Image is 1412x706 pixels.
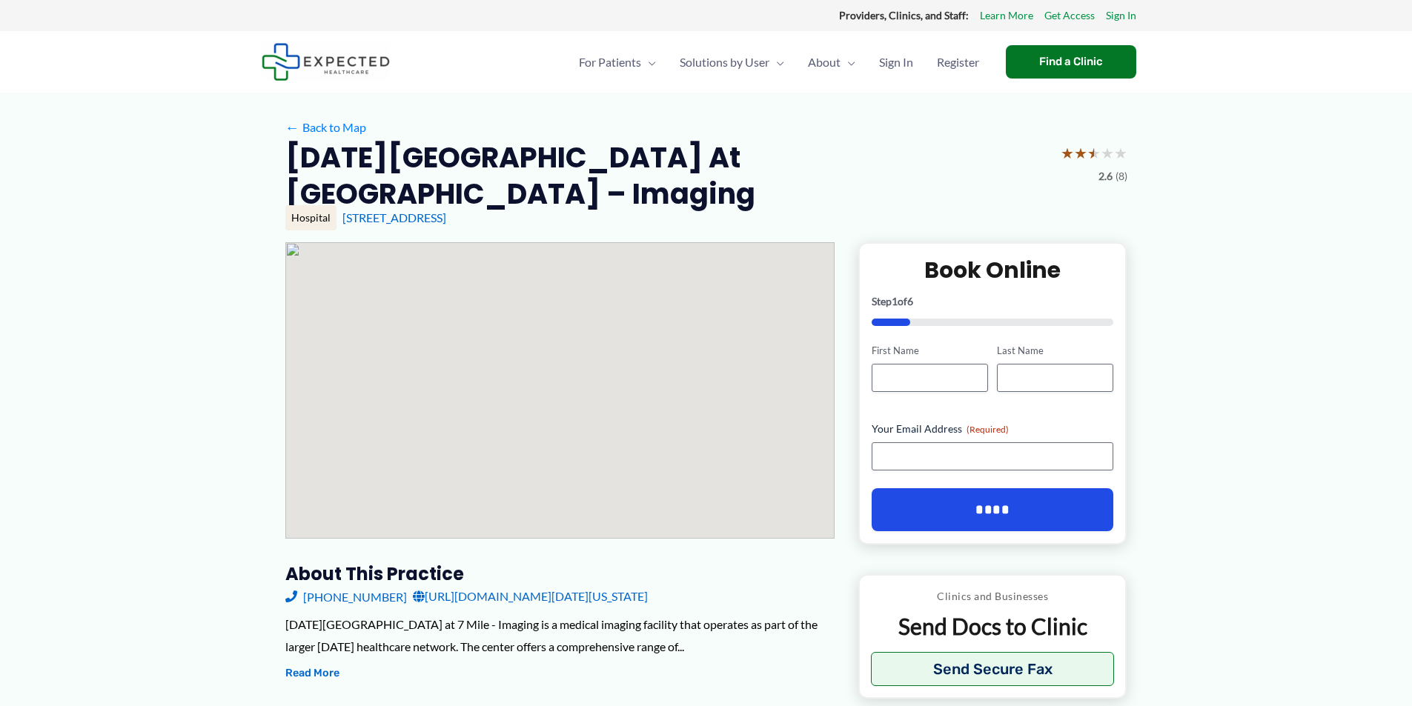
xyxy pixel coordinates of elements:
[285,116,366,139] a: ←Back to Map
[1061,139,1074,167] span: ★
[1106,6,1136,25] a: Sign In
[839,9,969,21] strong: Providers, Clinics, and Staff:
[980,6,1033,25] a: Learn More
[871,612,1115,641] p: Send Docs to Clinic
[872,344,988,358] label: First Name
[879,36,913,88] span: Sign In
[907,295,913,307] span: 6
[808,36,841,88] span: About
[841,36,855,88] span: Menu Toggle
[872,296,1114,307] p: Step of
[285,665,339,682] button: Read More
[1098,167,1113,186] span: 2.6
[1114,139,1127,167] span: ★
[871,587,1115,606] p: Clinics and Businesses
[1116,167,1127,186] span: (8)
[925,36,991,88] a: Register
[1087,139,1101,167] span: ★
[967,424,1009,435] span: (Required)
[641,36,656,88] span: Menu Toggle
[285,139,1049,213] h2: [DATE][GEOGRAPHIC_DATA] at [GEOGRAPHIC_DATA] – Imaging
[892,295,898,307] span: 1
[413,585,648,607] a: [URL][DOMAIN_NAME][DATE][US_STATE]
[579,36,641,88] span: For Patients
[567,36,991,88] nav: Primary Site Navigation
[1101,139,1114,167] span: ★
[285,562,835,585] h3: About this practice
[796,36,867,88] a: AboutMenu Toggle
[937,36,979,88] span: Register
[285,205,337,230] div: Hospital
[1044,6,1095,25] a: Get Access
[680,36,769,88] span: Solutions by User
[867,36,925,88] a: Sign In
[997,344,1113,358] label: Last Name
[285,585,407,607] a: [PHONE_NUMBER]
[1006,45,1136,79] a: Find a Clinic
[769,36,784,88] span: Menu Toggle
[872,422,1114,436] label: Your Email Address
[871,652,1115,686] button: Send Secure Fax
[285,120,299,134] span: ←
[567,36,668,88] a: For PatientsMenu Toggle
[872,256,1114,284] h2: Book Online
[342,210,446,224] a: [STREET_ADDRESS]
[1074,139,1087,167] span: ★
[285,613,835,657] div: [DATE][GEOGRAPHIC_DATA] at 7 Mile - Imaging is a medical imaging facility that operates as part o...
[262,43,390,81] img: Expected Healthcare Logo - side, dark font, small
[668,36,796,88] a: Solutions by UserMenu Toggle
